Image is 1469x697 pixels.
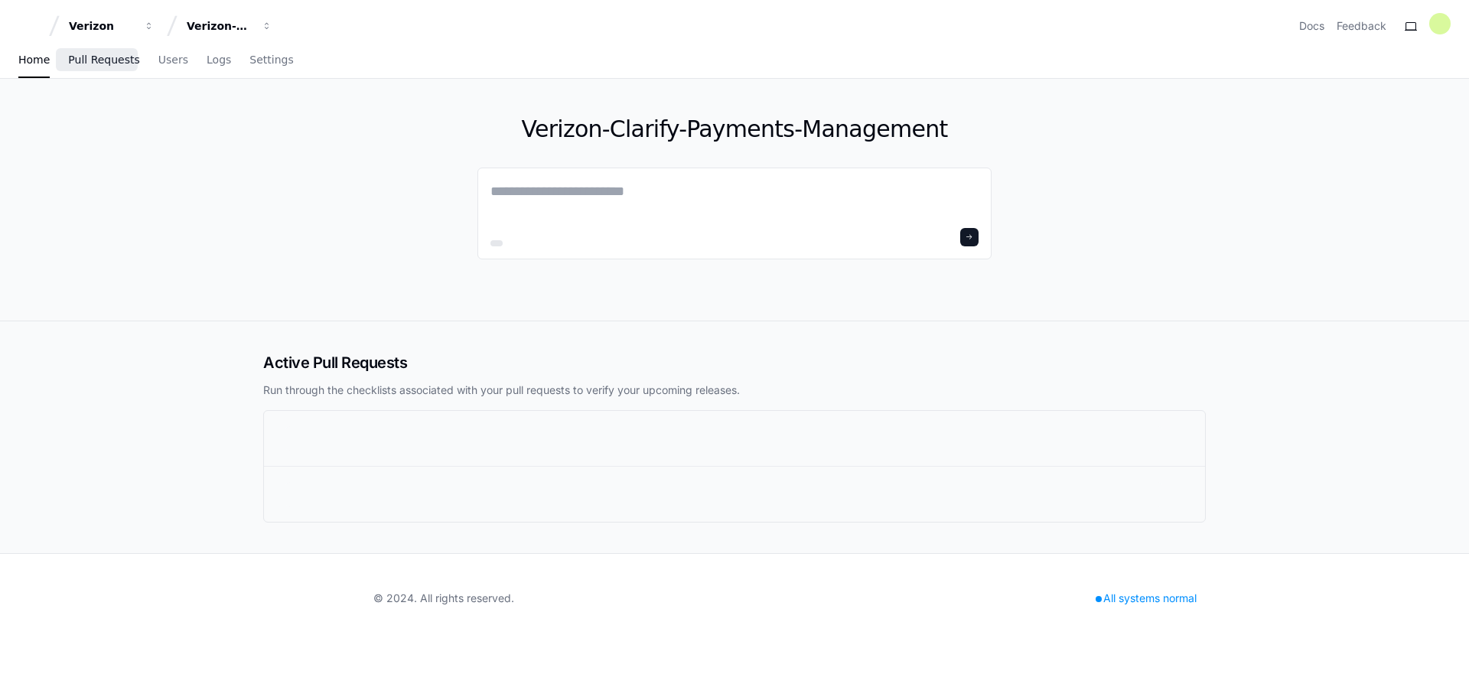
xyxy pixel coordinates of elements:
span: Home [18,55,50,64]
span: Users [158,55,188,64]
span: Settings [249,55,293,64]
div: Verizon [69,18,135,34]
button: Feedback [1337,18,1386,34]
div: Verizon-Clarify-Payments-Management [187,18,252,34]
a: Logs [207,43,231,78]
button: Verizon-Clarify-Payments-Management [181,12,278,40]
span: Logs [207,55,231,64]
a: Users [158,43,188,78]
a: Home [18,43,50,78]
div: All systems normal [1086,588,1206,609]
button: Verizon [63,12,161,40]
span: Pull Requests [68,55,139,64]
h2: Active Pull Requests [263,352,1206,373]
a: Pull Requests [68,43,139,78]
a: Settings [249,43,293,78]
a: Docs [1299,18,1324,34]
div: © 2024. All rights reserved. [373,591,514,606]
h1: Verizon-Clarify-Payments-Management [477,116,992,143]
p: Run through the checklists associated with your pull requests to verify your upcoming releases. [263,383,1206,398]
